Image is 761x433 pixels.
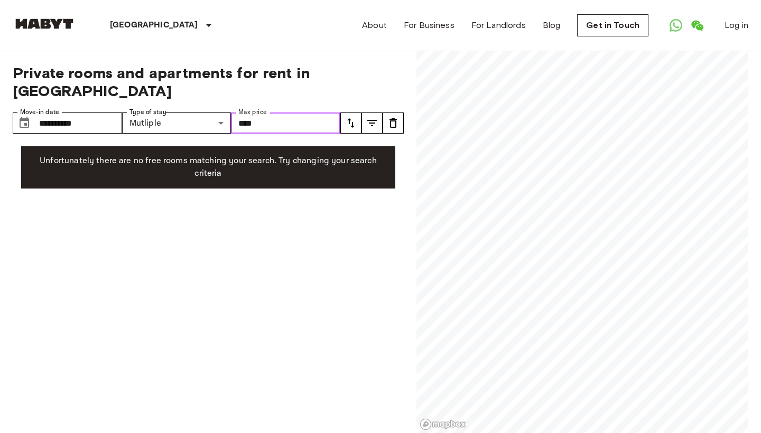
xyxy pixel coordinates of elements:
[129,108,166,117] label: Type of stay
[238,108,267,117] label: Max price
[420,418,466,430] a: Mapbox logo
[725,19,748,32] a: Log in
[577,14,648,36] a: Get in Touch
[30,155,387,180] p: Unfortunately there are no free rooms matching your search. Try changing your search criteria
[14,112,35,134] button: Choose date, selected date is 19 Oct 2025
[543,19,561,32] a: Blog
[110,19,198,32] p: [GEOGRAPHIC_DATA]
[665,15,686,36] a: Open WhatsApp
[686,15,708,36] a: Open WeChat
[13,64,404,100] span: Private rooms and apartments for rent in [GEOGRAPHIC_DATA]
[362,19,387,32] a: About
[404,19,454,32] a: For Business
[383,112,404,134] button: tune
[471,19,526,32] a: For Landlords
[340,112,361,134] button: tune
[361,112,383,134] button: tune
[122,112,231,134] div: Mutliple
[13,18,76,29] img: Habyt
[20,108,59,117] label: Move-in date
